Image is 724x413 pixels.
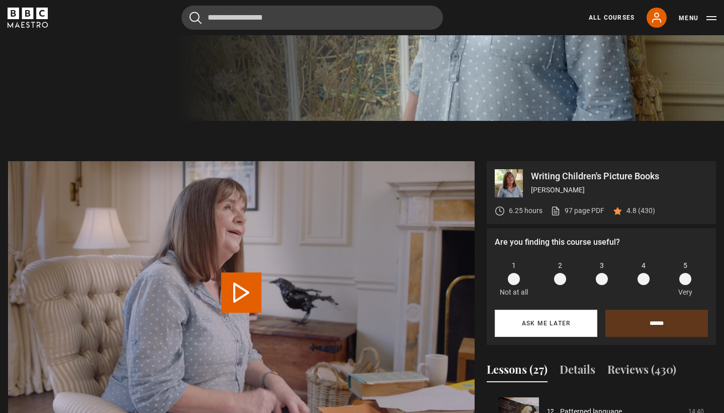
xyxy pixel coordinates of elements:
[182,6,443,30] input: Search
[551,205,604,216] a: 97 page PDF
[531,172,708,181] p: Writing Children's Picture Books
[607,361,676,382] button: Reviews (430)
[626,205,655,216] p: 4.8 (430)
[679,13,716,23] button: Toggle navigation
[558,260,562,271] span: 2
[221,272,261,313] button: Play Lesson Rhyme
[642,260,646,271] span: 4
[512,260,516,271] span: 1
[560,361,595,382] button: Details
[600,260,604,271] span: 3
[500,287,528,298] p: Not at all
[683,260,687,271] span: 5
[675,287,695,298] p: Very
[8,8,48,28] svg: BBC Maestro
[487,361,548,382] button: Lessons (27)
[495,236,708,248] p: Are you finding this course useful?
[531,185,708,195] p: [PERSON_NAME]
[509,205,542,216] p: 6.25 hours
[589,13,635,22] a: All Courses
[495,310,597,337] button: Ask me later
[190,12,202,24] button: Submit the search query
